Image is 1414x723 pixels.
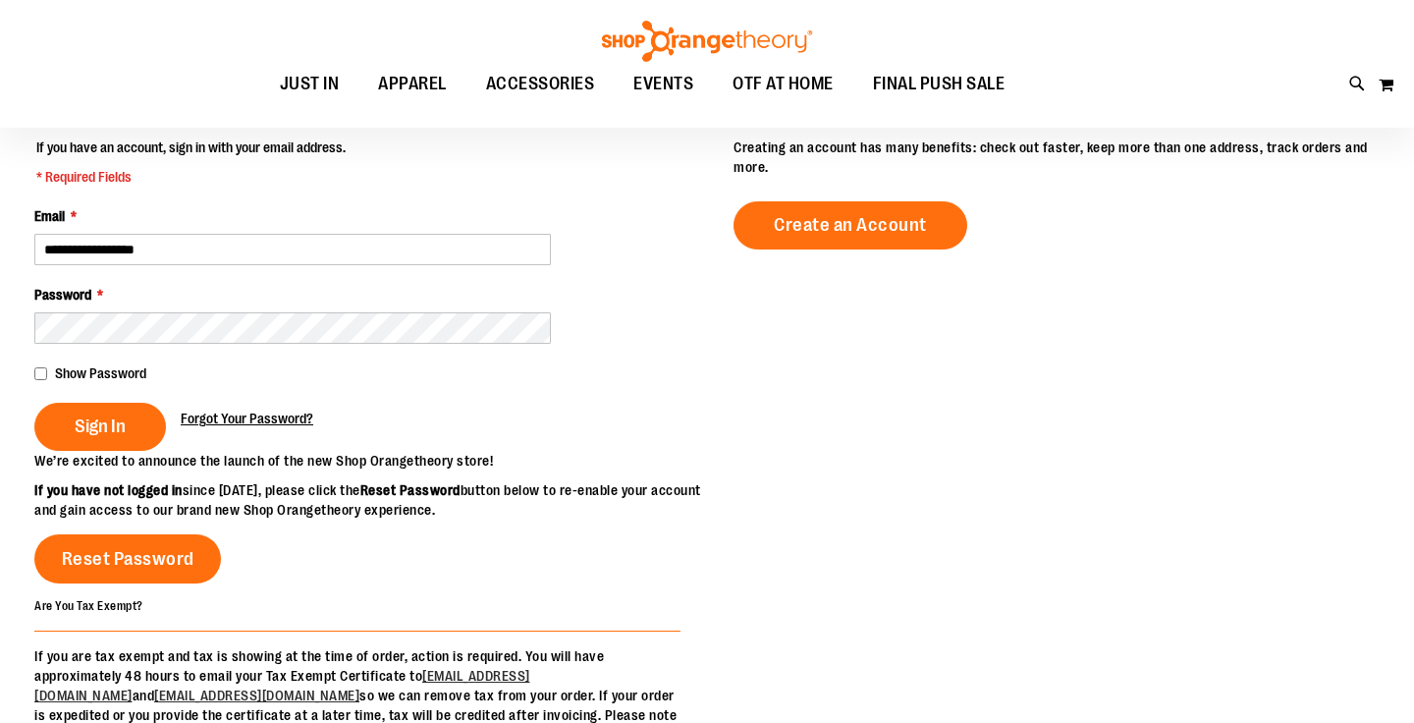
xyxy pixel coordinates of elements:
img: Shop Orangetheory [599,21,815,62]
p: since [DATE], please click the button below to re-enable your account and gain access to our bran... [34,480,707,520]
legend: If you have an account, sign in with your email address. [34,138,348,187]
span: EVENTS [633,62,693,106]
a: FINAL PUSH SALE [853,62,1025,107]
span: Reset Password [62,548,194,570]
span: Password [34,287,91,303]
strong: If you have not logged in [34,482,183,498]
span: FINAL PUSH SALE [873,62,1006,106]
button: Sign In [34,403,166,451]
span: Forgot Your Password? [181,411,313,426]
a: JUST IN [260,62,359,107]
span: ACCESSORIES [486,62,595,106]
a: EVENTS [614,62,713,107]
a: [EMAIL_ADDRESS][DOMAIN_NAME] [154,688,359,703]
a: APPAREL [358,62,466,107]
p: We’re excited to announce the launch of the new Shop Orangetheory store! [34,451,707,471]
span: Show Password [55,365,146,381]
strong: Reset Password [360,482,461,498]
span: APPAREL [378,62,447,106]
strong: Are You Tax Exempt? [34,599,143,613]
a: Forgot Your Password? [181,409,313,428]
span: Email [34,208,65,224]
a: ACCESSORIES [466,62,615,107]
span: * Required Fields [36,167,346,187]
span: Create an Account [774,214,927,236]
span: Sign In [75,416,126,437]
a: Create an Account [734,201,967,250]
a: [EMAIL_ADDRESS][DOMAIN_NAME] [34,668,530,703]
span: OTF AT HOME [733,62,834,106]
p: Creating an account has many benefits: check out faster, keep more than one address, track orders... [734,138,1380,177]
a: Reset Password [34,534,221,584]
a: OTF AT HOME [713,62,853,107]
span: JUST IN [280,62,340,106]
